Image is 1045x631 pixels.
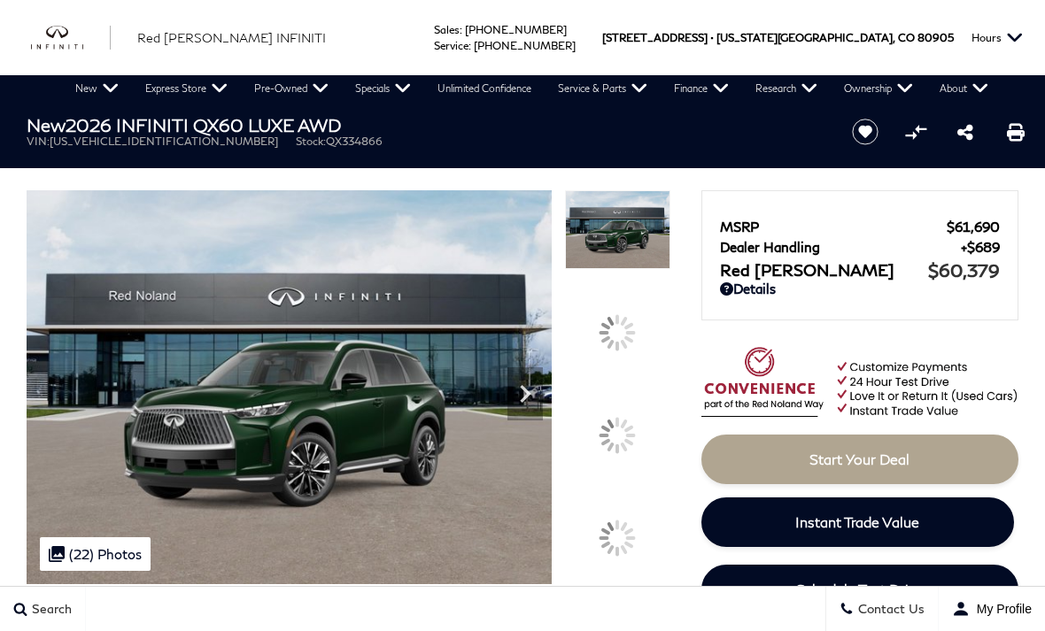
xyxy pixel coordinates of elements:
a: About [926,75,1002,102]
a: Finance [661,75,742,102]
a: Service & Parts [545,75,661,102]
a: Start Your Deal [701,435,1018,484]
span: Start Your Deal [809,450,910,467]
a: [PHONE_NUMBER] [465,23,567,36]
span: QX334866 [326,135,383,148]
a: MSRP $61,690 [720,219,1000,235]
a: Red [PERSON_NAME] $60,379 [720,259,1000,281]
span: Stock: [296,135,326,148]
a: Unlimited Confidence [424,75,545,102]
a: Ownership [831,75,926,102]
a: infiniti [31,26,111,50]
h1: 2026 INFINITI QX60 LUXE AWD [27,115,823,135]
button: Open user profile menu [939,587,1045,631]
a: Instant Trade Value [701,497,1014,547]
button: Save vehicle [846,118,885,146]
span: Red [PERSON_NAME] INFINITI [137,30,326,45]
span: $60,379 [928,259,1000,281]
span: Service [434,39,468,52]
nav: Main Navigation [62,75,1002,102]
a: Dealer Handling $689 [720,239,1000,255]
a: Print this New 2026 INFINITI QX60 LUXE AWD [1007,121,1025,142]
a: Share this New 2026 INFINITI QX60 LUXE AWD [957,121,973,142]
button: Compare vehicle [902,119,929,145]
a: Specials [342,75,424,102]
span: Sales [434,23,460,36]
span: : [468,39,471,52]
a: Details [720,281,1000,296]
span: Dealer Handling [720,239,961,255]
a: Express Store [132,75,241,102]
a: New [62,75,132,102]
img: INFINITI [31,26,111,50]
div: (22) Photos [40,537,151,571]
a: Research [742,75,831,102]
span: [US_VEHICLE_IDENTIFICATION_NUMBER] [50,135,278,148]
a: Schedule Test Drive [701,565,1018,614]
span: MSRP [720,219,947,235]
img: New 2026 DEEP EMERALD INFINITI LUXE AWD image 1 [565,190,670,269]
span: Search [27,602,72,617]
a: Red [PERSON_NAME] INFINITI [137,28,326,47]
span: Schedule Test Drive [796,581,924,597]
strong: New [27,114,66,135]
a: [PHONE_NUMBER] [474,39,576,52]
span: Instant Trade Value [795,513,919,530]
div: Next [507,367,543,420]
img: New 2026 DEEP EMERALD INFINITI LUXE AWD image 1 [27,190,552,584]
span: : [460,23,462,36]
span: Contact Us [854,602,925,617]
span: Red [PERSON_NAME] [720,260,928,280]
span: $689 [961,239,1000,255]
span: My Profile [970,602,1032,616]
a: [STREET_ADDRESS] • [US_STATE][GEOGRAPHIC_DATA], CO 80905 [602,31,954,44]
a: Pre-Owned [241,75,342,102]
span: VIN: [27,135,50,148]
span: $61,690 [947,219,1000,235]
